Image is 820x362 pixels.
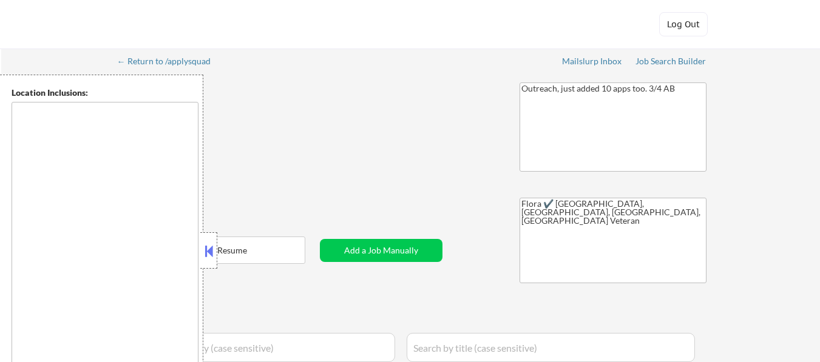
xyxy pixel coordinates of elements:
[122,333,395,362] input: Search by company (case sensitive)
[117,56,222,69] a: ← Return to /applysquad
[562,57,623,65] div: Mailslurp Inbox
[320,239,442,262] button: Add a Job Manually
[635,57,706,65] div: Job Search Builder
[407,333,695,362] input: Search by title (case sensitive)
[12,87,198,99] div: Location Inclusions:
[117,57,222,65] div: ← Return to /applysquad
[659,12,708,36] button: Log Out
[562,56,623,69] a: Mailslurp Inbox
